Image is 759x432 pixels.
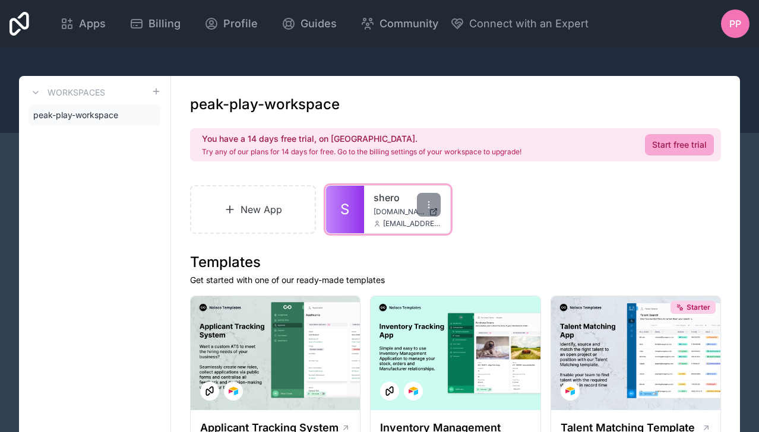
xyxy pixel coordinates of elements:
button: Connect with an Expert [450,15,589,32]
span: Apps [79,15,106,32]
h1: peak-play-workspace [190,95,340,114]
a: shero [374,190,441,205]
span: peak-play-workspace [33,109,118,121]
span: S [340,200,349,219]
span: Starter [687,303,710,312]
a: [DOMAIN_NAME] [374,207,441,217]
span: [DOMAIN_NAME] [374,207,425,217]
img: Airtable Logo [565,386,575,396]
h2: You have a 14 days free trial, on [GEOGRAPHIC_DATA]. [202,133,521,145]
p: Get started with one of our ready-made templates [190,274,721,286]
a: S [326,186,364,233]
span: Guides [301,15,337,32]
span: Billing [148,15,181,32]
span: PP [729,17,741,31]
a: New App [190,185,316,234]
a: Billing [120,11,190,37]
a: Apps [50,11,115,37]
a: Community [351,11,448,37]
img: Airtable Logo [409,386,418,396]
h1: Templates [190,253,721,272]
h3: Workspaces [48,87,105,99]
a: Start free trial [645,134,714,155]
span: [EMAIL_ADDRESS][DOMAIN_NAME] [383,219,441,228]
a: peak-play-workspace [29,104,161,126]
span: Community [379,15,438,32]
a: Guides [272,11,346,37]
img: Airtable Logo [229,386,238,396]
a: Workspaces [29,85,105,100]
a: Profile [195,11,267,37]
span: Profile [223,15,258,32]
span: Connect with an Expert [469,15,589,32]
p: Try any of our plans for 14 days for free. Go to the billing settings of your workspace to upgrade! [202,147,521,157]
